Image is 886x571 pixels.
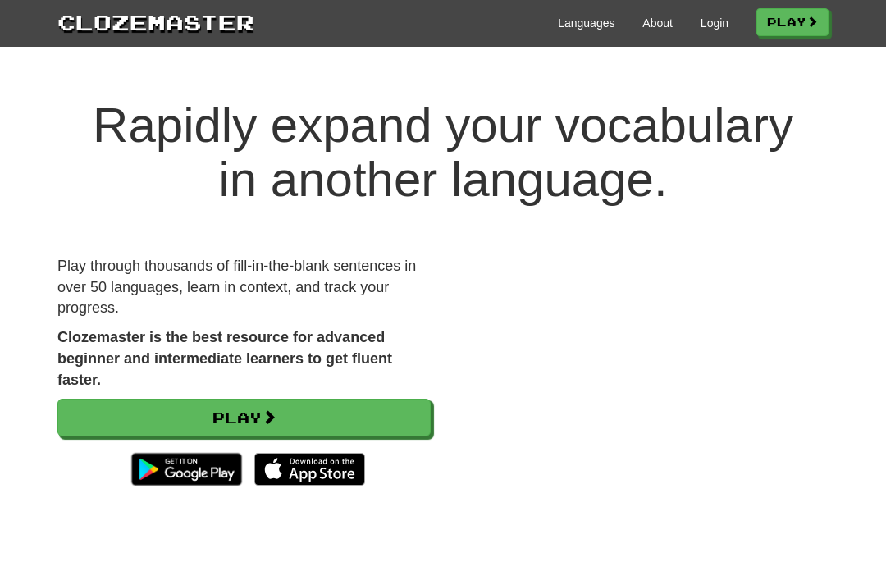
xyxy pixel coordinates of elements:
a: Languages [558,15,614,31]
img: Download_on_the_App_Store_Badge_US-UK_135x40-25178aeef6eb6b83b96f5f2d004eda3bffbb37122de64afbaef7... [254,453,365,486]
img: Get it on Google Play [123,445,250,494]
a: Clozemaster [57,7,254,37]
a: Login [701,15,728,31]
a: About [642,15,673,31]
p: Play through thousands of fill-in-the-blank sentences in over 50 languages, learn in context, and... [57,256,431,319]
strong: Clozemaster is the best resource for advanced beginner and intermediate learners to get fluent fa... [57,329,392,387]
a: Play [756,8,829,36]
a: Play [57,399,431,436]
